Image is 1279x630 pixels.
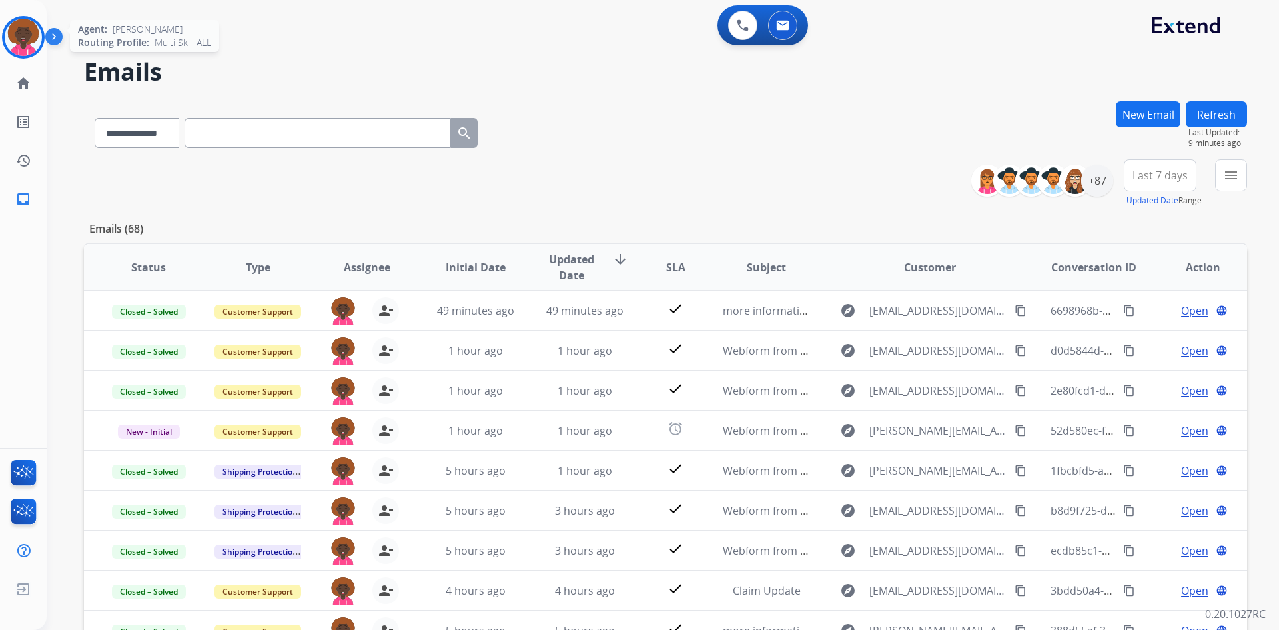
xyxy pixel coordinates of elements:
mat-icon: content_copy [1123,305,1135,317]
mat-icon: check [667,341,683,357]
span: 49 minutes ago [437,303,514,318]
mat-icon: person_remove [378,583,394,599]
span: Open [1181,423,1208,439]
mat-icon: content_copy [1123,545,1135,557]
span: 1 hour ago [448,383,503,398]
mat-icon: history [15,153,31,169]
mat-icon: content_copy [1123,345,1135,357]
mat-icon: check [667,501,683,517]
mat-icon: language [1216,305,1228,317]
mat-icon: explore [840,463,856,479]
mat-icon: language [1216,585,1228,597]
mat-icon: list_alt [15,114,31,130]
mat-icon: language [1216,425,1228,437]
mat-icon: content_copy [1015,465,1027,477]
span: Webform from [EMAIL_ADDRESS][DOMAIN_NAME] on [DATE] [723,383,1025,398]
mat-icon: check [667,461,683,477]
span: Open [1181,463,1208,479]
span: Open [1181,583,1208,599]
span: Shipping Protection [214,505,306,519]
span: 4 hours ago [446,583,506,598]
span: 1 hour ago [558,423,612,438]
mat-icon: content_copy [1015,385,1027,397]
p: Emails (68) [84,221,149,237]
mat-icon: person_remove [378,303,394,319]
span: Updated Date [542,251,602,283]
span: Last 7 days [1132,173,1188,178]
mat-icon: home [15,75,31,91]
img: agent-avatar [330,537,356,565]
mat-icon: content_copy [1015,425,1027,437]
span: 3 hours ago [555,503,615,518]
span: 5 hours ago [446,543,506,558]
img: agent-avatar [330,457,356,485]
img: agent-avatar [330,497,356,525]
span: Shipping Protection [214,465,306,479]
mat-icon: explore [840,343,856,359]
span: Webform from [EMAIL_ADDRESS][DOMAIN_NAME] on [DATE] [723,503,1025,518]
span: [EMAIL_ADDRESS][DOMAIN_NAME] [869,503,1007,519]
img: agent-avatar [330,297,356,325]
mat-icon: person_remove [378,343,394,359]
span: Webform from [PERSON_NAME][EMAIL_ADDRESS][PERSON_NAME][DOMAIN_NAME] on [DATE] [723,423,1190,438]
mat-icon: content_copy [1015,505,1027,517]
span: [EMAIL_ADDRESS][DOMAIN_NAME] [869,343,1007,359]
span: Last Updated: [1188,127,1247,138]
span: Closed – Solved [112,505,186,519]
span: New - Initial [118,425,180,439]
span: [EMAIL_ADDRESS][DOMAIN_NAME] [869,383,1007,399]
span: 6698968b-46e6-45ac-9f13-c9b5ed9b6eec [1051,303,1254,318]
span: 4 hours ago [555,583,615,598]
img: avatar [5,19,42,56]
span: Open [1181,343,1208,359]
span: Customer Support [214,305,301,319]
p: 0.20.1027RC [1205,606,1266,622]
span: Customer Support [214,345,301,359]
span: 9 minutes ago [1188,138,1247,149]
mat-icon: explore [840,383,856,399]
mat-icon: content_copy [1015,305,1027,317]
span: Closed – Solved [112,385,186,399]
button: Last 7 days [1124,159,1196,191]
span: Agent: [78,23,107,36]
span: d0d5844d-c242-4db8-b7c6-57f6ec076aa2 [1051,343,1255,358]
span: Claim Update [733,583,801,598]
mat-icon: inbox [15,191,31,207]
span: Shipping Protection [214,545,306,559]
span: 1 hour ago [448,343,503,358]
th: Action [1138,244,1247,291]
mat-icon: person_remove [378,423,394,439]
span: 52d580ec-f966-4411-a4fa-e05a0c958cc8 [1051,423,1248,438]
span: Open [1181,303,1208,319]
span: 1 hour ago [558,463,612,478]
span: [EMAIL_ADDRESS][DOMAIN_NAME] [869,543,1007,559]
mat-icon: check [667,301,683,317]
mat-icon: content_copy [1123,425,1135,437]
mat-icon: content_copy [1123,505,1135,517]
mat-icon: content_copy [1015,545,1027,557]
span: 3bdd50a4-bbfc-4c72-8e11-5982f375e930 [1051,583,1252,598]
button: New Email [1116,101,1180,127]
span: 1 hour ago [558,343,612,358]
span: Status [131,259,166,275]
mat-icon: check [667,581,683,597]
span: Closed – Solved [112,465,186,479]
span: Webform from [EMAIL_ADDRESS][DOMAIN_NAME] on [DATE] [723,343,1025,358]
mat-icon: content_copy [1015,345,1027,357]
span: 3 hours ago [555,543,615,558]
img: agent-avatar [330,337,356,365]
span: Routing Profile: [78,36,149,49]
span: [EMAIL_ADDRESS][DOMAIN_NAME] [869,583,1007,599]
mat-icon: person_remove [378,383,394,399]
mat-icon: explore [840,303,856,319]
mat-icon: language [1216,545,1228,557]
button: Updated Date [1126,195,1178,206]
span: Closed – Solved [112,545,186,559]
mat-icon: check [667,541,683,557]
mat-icon: explore [840,543,856,559]
span: Open [1181,543,1208,559]
span: 2e80fcd1-d63b-47bf-9c8a-b0b35a33c88c [1051,383,1252,398]
span: Webform from [EMAIL_ADDRESS][DOMAIN_NAME] on [DATE] [723,543,1025,558]
span: Open [1181,383,1208,399]
span: Customer Support [214,385,301,399]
